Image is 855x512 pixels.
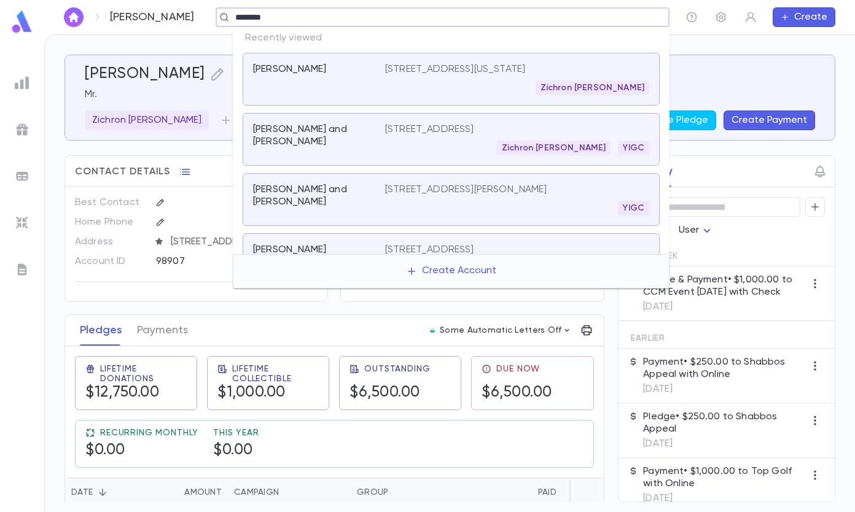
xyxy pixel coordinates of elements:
p: [PERSON_NAME] and [PERSON_NAME] [253,123,370,148]
div: Group [357,478,388,507]
span: Recurring Monthly [100,428,198,438]
span: Outstanding [364,364,430,374]
div: Amount [184,478,222,507]
span: YIGC [618,143,649,153]
div: Group [351,478,443,507]
button: Payments [137,315,188,346]
span: Lifetime Collectible [232,364,319,384]
div: Date [71,478,93,507]
img: home_white.a664292cf8c1dea59945f0da9f25487c.svg [66,12,81,22]
p: Best Contact [75,193,146,212]
button: Sort [518,483,538,502]
img: reports_grey.c525e4749d1bce6a11f5fe2a8de1b229.svg [15,76,29,90]
img: batches_grey.339ca447c9d9533ef1741baa751efc33.svg [15,169,29,184]
p: [STREET_ADDRESS][US_STATE] [385,63,525,76]
span: Due Now [496,364,540,374]
p: [DATE] [643,438,805,450]
button: Create Account [396,260,506,283]
p: [STREET_ADDRESS][PERSON_NAME] [385,184,547,196]
p: [DATE] [643,492,805,505]
span: Zichron [PERSON_NAME] [497,143,611,153]
p: Zichron [PERSON_NAME] [92,114,201,126]
button: Create [773,7,835,27]
span: This Year [213,428,259,438]
button: Pledges [80,315,122,346]
div: Outstanding [563,478,655,507]
span: Lifetime Donations [100,364,187,384]
button: Create Pledge [633,111,716,130]
button: Sort [165,483,184,502]
p: [PERSON_NAME] [253,63,326,76]
img: logo [10,10,34,34]
p: Account ID [75,252,146,271]
p: [PERSON_NAME] and [PERSON_NAME] [253,184,370,208]
button: Create Payment [724,111,815,130]
button: Sort [279,483,299,502]
div: Zichron [PERSON_NAME] [85,111,209,130]
p: Pledge & Payment • $1,000.00 to CCM Event [DATE] with Check [643,274,805,298]
p: Home Phone [75,212,146,232]
p: Payment • $250.00 to Shabbos Appeal with Online [643,356,805,381]
div: Date [65,478,148,507]
span: Earlier [631,333,665,343]
img: letters_grey.7941b92b52307dd3b8a917253454ce1c.svg [15,262,29,277]
div: 98907 [156,252,285,270]
p: Pledge • $250.00 to Shabbos Appeal [643,411,805,435]
p: [STREET_ADDRESS] [385,123,474,136]
span: Zichron [PERSON_NAME] [536,83,649,93]
span: YIGC [618,203,649,213]
h5: [PERSON_NAME] [85,65,205,83]
img: campaigns_grey.99e729a5f7ee94e3726e6486bddda8f1.svg [15,122,29,137]
span: Contact Details [75,166,170,178]
p: [DATE] [643,383,805,395]
button: Sort [388,483,408,502]
h5: $0.00 [85,441,125,460]
span: [STREET_ADDRESS][US_STATE] [166,236,319,248]
h5: $0.00 [213,441,253,460]
p: [PERSON_NAME] [253,244,326,256]
h5: $6,500.00 [349,384,420,402]
p: [DATE] [643,301,805,313]
button: Sort [569,483,588,502]
p: Mr. [85,88,815,101]
p: [STREET_ADDRESS] [385,244,474,256]
div: Paid [538,478,556,507]
span: User [679,225,700,235]
div: Campaign [228,478,351,507]
p: [PERSON_NAME] [110,10,194,24]
h5: $1,000.00 [217,384,286,402]
p: Some Automatic Letters Off [440,325,561,335]
img: imports_grey.530a8a0e642e233f2baf0ef88e8c9fcb.svg [15,215,29,230]
p: Recently viewed [233,27,670,49]
p: Payment • $1,000.00 to Top Golf with Online [643,465,805,490]
p: Address [75,232,146,252]
button: Some Automatic Letters Off [425,322,576,339]
h5: $12,750.00 [85,384,159,402]
div: Amount [148,478,228,507]
button: Sort [93,483,112,502]
div: User [679,219,714,242]
div: Paid [443,478,563,507]
div: Campaign [234,478,279,507]
h5: $6,500.00 [482,384,552,402]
